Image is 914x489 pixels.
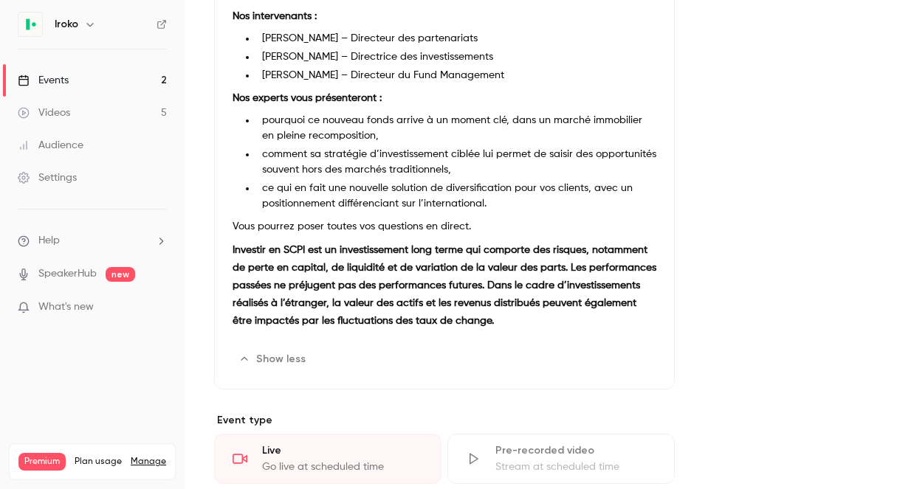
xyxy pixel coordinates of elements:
strong: Nos intervenants : [233,11,317,21]
div: Settings [18,170,77,185]
div: Pre-recorded video [495,443,656,458]
li: [PERSON_NAME] – Directeur du Fund Management [256,68,656,83]
div: Audience [18,138,83,153]
li: ce qui en fait une nouvelle solution de diversification pour vos clients, avec un positionnement ... [256,181,656,212]
li: help-dropdown-opener [18,233,167,249]
iframe: Noticeable Trigger [149,301,167,314]
a: Manage [131,456,166,468]
h6: Iroko [55,17,78,32]
div: Videos [18,105,70,120]
li: pourquoi ce nouveau fonds arrive à un moment clé, dans un marché immobilier en pleine recomposition, [256,113,656,144]
div: Pre-recorded videoStream at scheduled time [447,434,675,484]
span: Premium [18,453,66,471]
li: [PERSON_NAME] – Directrice des investissements [256,49,656,65]
p: Event type [214,413,675,428]
p: Vous pourrez poser toutes vos questions en direct. [233,218,656,235]
li: [PERSON_NAME] – Directeur des partenariats [256,31,656,46]
strong: Nos experts vous présenteront : [233,93,382,103]
div: LiveGo live at scheduled time [214,434,441,484]
div: Events [18,73,69,88]
span: Help [38,233,60,249]
img: Iroko [18,13,42,36]
a: SpeakerHub [38,266,97,282]
button: Show less [233,347,315,371]
span: What's new [38,299,94,315]
div: Go live at scheduled time [262,459,423,474]
div: Live [262,443,423,458]
div: Stream at scheduled time [495,459,656,474]
span: Plan usage [75,456,122,468]
strong: Investir en SCPI est un investissement long terme qui comporte des risques, notamment de perte en... [233,245,656,326]
span: new [106,267,135,282]
li: comment sa stratégie d’investissement ciblée lui permet de saisir des opportunités souvent hors d... [256,147,656,178]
